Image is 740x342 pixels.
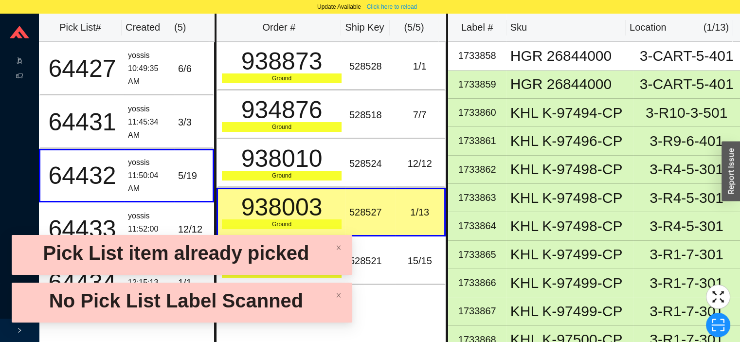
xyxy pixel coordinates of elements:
div: 6 / 6 [178,61,209,77]
div: 1733858 [452,48,503,64]
div: yossis [128,49,170,62]
div: KHL K-97498-CP [510,219,629,234]
div: 12 / 12 [399,156,440,172]
div: 528528 [349,58,392,74]
div: 934876 [222,98,342,122]
div: 938010 [222,146,342,171]
div: KHL K-97498-CP [510,162,629,177]
div: 5 / 19 [178,168,209,184]
div: 10:49:35 AM [128,62,170,88]
div: ( 1 / 13 ) [704,19,729,36]
div: 64433 [44,217,120,241]
div: Location [630,19,667,36]
div: 3-R1-7-301 [637,276,736,290]
div: No Pick List Label Scanned [19,288,333,313]
div: 11:52:00 AM [128,223,170,249]
div: 1733867 [452,303,503,319]
div: Ground [222,171,342,180]
div: 7 / 7 [399,107,440,123]
div: 3-CART-5-401 [637,77,736,91]
div: 64431 [44,110,120,134]
div: 3-CART-5-401 [637,49,736,63]
div: 1733862 [452,162,503,178]
div: 3-R10-3-501 [637,106,736,120]
div: 3-R4-5-301 [637,162,736,177]
th: Order # [217,14,341,42]
span: close [336,245,342,251]
span: scan [706,318,730,332]
div: KHL K-97499-CP [510,276,629,290]
div: 1733860 [452,105,503,121]
div: 64432 [44,163,120,188]
div: 3-R4-5-301 [637,219,736,234]
div: 11:50:04 AM [128,169,170,195]
th: Created [122,14,170,42]
div: 1733864 [452,218,503,234]
div: 1 / 13 [399,204,440,220]
div: 528524 [349,156,392,172]
div: 1733859 [452,76,503,92]
div: KHL K-97499-CP [510,304,629,319]
div: 528518 [349,107,392,123]
div: HGR 26844000 [510,49,629,63]
div: 1733865 [452,247,503,263]
th: Ship Key [341,14,390,42]
div: 3-R1-7-301 [637,247,736,262]
th: Sku [506,14,626,42]
div: 1733863 [452,190,503,206]
span: close [336,292,342,298]
div: 11:45:34 AM [128,116,170,142]
div: Ground [222,219,342,229]
div: Ground [222,122,342,132]
div: yossis [128,210,170,223]
div: KHL K-97498-CP [510,191,629,205]
div: KHL K-97496-CP [510,134,629,148]
div: 12 / 12 [178,221,209,237]
button: fullscreen [706,285,730,309]
div: 1733866 [452,275,503,291]
button: scan [706,313,730,337]
div: yossis [128,103,170,116]
span: Click here to reload [367,2,417,12]
div: 3-R1-7-301 [637,304,736,319]
div: HGR 26844000 [510,77,629,91]
th: Label # [448,14,506,42]
div: Ground [222,73,342,83]
div: 1 / 1 [399,58,440,74]
div: 938003 [222,195,342,219]
div: ( 5 / 5 ) [394,19,434,36]
div: 64427 [44,56,120,81]
div: KHL K-97494-CP [510,106,629,120]
div: 528527 [349,204,392,220]
div: 938873 [222,49,342,73]
div: yossis [128,156,170,169]
div: ( 5 ) [174,19,205,36]
div: 3 / 3 [178,114,209,130]
th: Pick List# [39,14,122,42]
span: fullscreen [706,289,730,304]
div: Pick List item already picked [19,241,333,265]
div: 3-R4-5-301 [637,191,736,205]
div: 528521 [349,253,392,269]
div: KHL K-97499-CP [510,247,629,262]
div: 15 / 15 [399,253,440,269]
div: 3-R9-6-401 [637,134,736,148]
div: 1733861 [452,133,503,149]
